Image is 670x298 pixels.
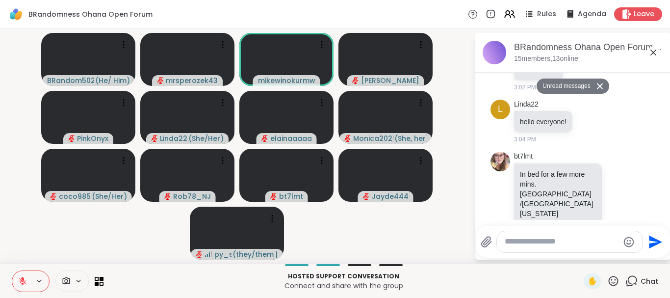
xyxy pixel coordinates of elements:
[363,193,370,200] span: audio-muted
[537,79,593,94] button: Unread messages
[270,134,312,143] span: elainaaaaa
[279,191,303,201] span: bt7lmt
[59,191,91,201] span: coco985
[92,191,127,201] span: ( She/Her )
[68,135,75,142] span: audio-muted
[173,191,211,201] span: Rob78_NJ
[196,251,203,258] span: audio-muted
[588,275,597,287] span: ✋
[634,9,654,19] span: Leave
[160,134,187,143] span: Linda22
[151,135,158,142] span: audio-muted
[261,135,268,142] span: audio-muted
[514,152,533,162] a: bt7lmt
[514,83,536,92] span: 3:02 PM
[344,135,351,142] span: audio-muted
[520,117,567,127] p: hello everyone!
[188,134,224,143] span: ( She/Her )
[498,103,503,116] span: L
[520,169,596,218] p: In bed for a few more mins. [GEOGRAPHIC_DATA] /[GEOGRAPHIC_DATA][US_STATE]
[514,135,536,144] span: 3:04 PM
[394,134,427,143] span: ( She, her )
[77,134,108,143] span: PinkOnyx
[623,236,635,248] button: Emoji picker
[109,281,578,291] p: Connect and share with the group
[232,249,278,259] span: ( they/them | (i/we) )
[505,237,619,247] textarea: Type your message
[28,9,153,19] span: BRandomness Ohana Open Forum
[109,272,578,281] p: Hosted support conversation
[483,41,506,64] img: BRandomness Ohana Open Forum, Oct 15
[50,193,57,200] span: audio-muted
[157,77,164,84] span: audio-muted
[578,9,606,19] span: Agenda
[214,249,232,259] span: py_sch
[352,77,359,84] span: audio-muted
[8,6,25,23] img: ShareWell Logomark
[270,193,277,200] span: audio-muted
[353,134,393,143] span: Monica2025
[641,276,658,286] span: Chat
[258,76,315,85] span: mikewinokurmw
[490,152,510,171] img: https://sharewell-space-live.sfo3.digitaloceanspaces.com/user-generated/88ba1641-f8b8-46aa-8805-2...
[361,76,419,85] span: [PERSON_NAME]
[372,191,409,201] span: Jayde444
[95,76,129,85] span: ( He/ Him )
[47,76,94,85] span: BRandom502
[643,231,665,253] button: Send
[514,54,578,64] p: 15 members, 13 online
[164,193,171,200] span: audio-muted
[537,9,556,19] span: Rules
[514,41,663,54] div: BRandomness Ohana Open Forum, [DATE]
[514,100,539,109] a: Linda22
[166,76,218,85] span: mrsperozek43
